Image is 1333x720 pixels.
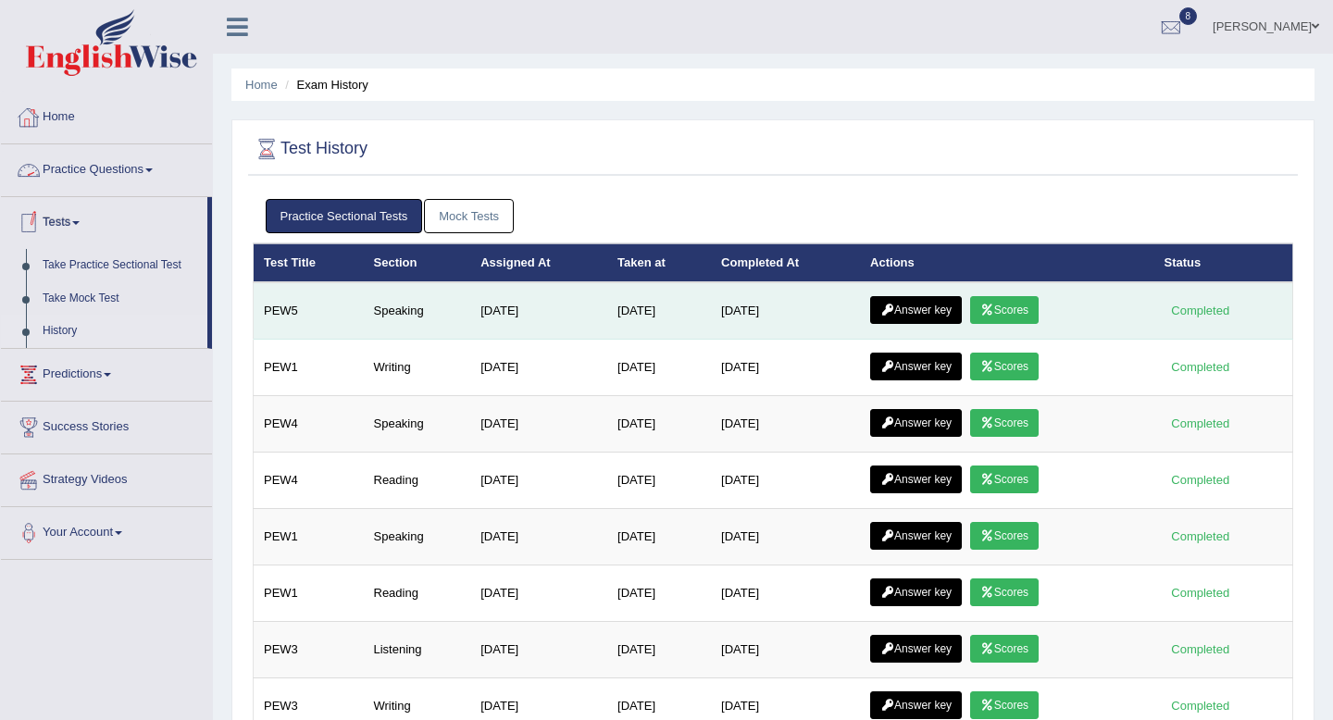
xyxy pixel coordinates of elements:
[364,340,471,396] td: Writing
[470,282,607,340] td: [DATE]
[34,282,207,316] a: Take Mock Test
[1,349,212,395] a: Predictions
[470,565,607,622] td: [DATE]
[1165,583,1237,602] div: Completed
[970,578,1039,606] a: Scores
[254,622,364,678] td: PEW3
[870,691,962,719] a: Answer key
[470,243,607,282] th: Assigned At
[424,199,514,233] a: Mock Tests
[607,282,711,340] td: [DATE]
[870,522,962,550] a: Answer key
[364,565,471,622] td: Reading
[470,340,607,396] td: [DATE]
[470,622,607,678] td: [DATE]
[364,243,471,282] th: Section
[1,144,212,191] a: Practice Questions
[1,197,207,243] a: Tests
[364,453,471,509] td: Reading
[970,353,1039,380] a: Scores
[364,622,471,678] td: Listening
[364,396,471,453] td: Speaking
[870,409,962,437] a: Answer key
[266,199,423,233] a: Practice Sectional Tests
[970,691,1039,719] a: Scores
[280,76,368,93] li: Exam History
[470,396,607,453] td: [DATE]
[711,622,860,678] td: [DATE]
[254,396,364,453] td: PEW4
[607,453,711,509] td: [DATE]
[1165,527,1237,546] div: Completed
[34,315,207,348] a: History
[970,635,1039,663] a: Scores
[1179,7,1198,25] span: 8
[364,509,471,565] td: Speaking
[970,522,1039,550] a: Scores
[1,402,212,448] a: Success Stories
[254,565,364,622] td: PEW1
[607,509,711,565] td: [DATE]
[607,243,711,282] th: Taken at
[1165,357,1237,377] div: Completed
[254,282,364,340] td: PEW5
[470,509,607,565] td: [DATE]
[711,340,860,396] td: [DATE]
[1165,301,1237,320] div: Completed
[254,243,364,282] th: Test Title
[253,135,368,163] h2: Test History
[607,340,711,396] td: [DATE]
[1,92,212,138] a: Home
[254,509,364,565] td: PEW1
[607,396,711,453] td: [DATE]
[711,453,860,509] td: [DATE]
[1165,639,1237,659] div: Completed
[711,396,860,453] td: [DATE]
[34,249,207,282] a: Take Practice Sectional Test
[1165,414,1237,433] div: Completed
[870,353,962,380] a: Answer key
[860,243,1153,282] th: Actions
[254,453,364,509] td: PEW4
[1165,696,1237,715] div: Completed
[470,453,607,509] td: [DATE]
[870,296,962,324] a: Answer key
[711,243,860,282] th: Completed At
[1,454,212,501] a: Strategy Videos
[970,296,1039,324] a: Scores
[1,507,212,553] a: Your Account
[1154,243,1293,282] th: Status
[870,635,962,663] a: Answer key
[711,509,860,565] td: [DATE]
[711,565,860,622] td: [DATE]
[711,282,860,340] td: [DATE]
[1165,470,1237,490] div: Completed
[870,578,962,606] a: Answer key
[254,340,364,396] td: PEW1
[970,466,1039,493] a: Scores
[970,409,1039,437] a: Scores
[364,282,471,340] td: Speaking
[245,78,278,92] a: Home
[607,622,711,678] td: [DATE]
[607,565,711,622] td: [DATE]
[870,466,962,493] a: Answer key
